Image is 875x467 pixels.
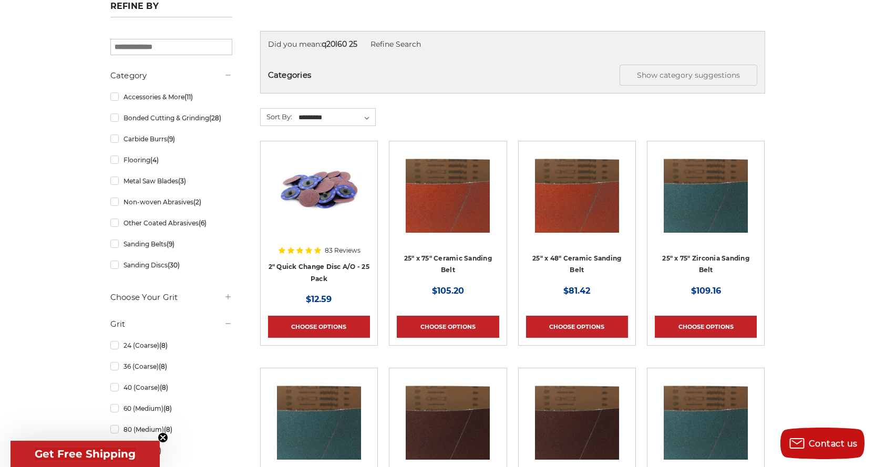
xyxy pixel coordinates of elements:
a: 80 (Medium) [110,420,232,439]
a: Flooring [110,151,232,169]
span: (30) [168,261,180,269]
span: (9) [167,240,174,248]
a: Metal Saw Blades [110,172,232,190]
h5: Grit [110,318,232,330]
button: Close teaser [158,432,168,443]
img: 2 inch red aluminum oxide quick change sanding discs for metalwork [277,149,361,233]
a: 100 (Fine) [110,441,232,460]
div: Get Free ShippingClose teaser [11,441,160,467]
span: (9) [167,135,175,143]
span: (6) [199,219,207,227]
a: Sanding Belts [110,235,232,253]
a: Choose Options [397,316,499,338]
span: (2) [193,198,201,206]
img: 25" x 48" Ceramic Sanding Belt [535,149,619,233]
a: 2" Quick Change Disc A/O - 25 Pack [269,263,369,283]
img: 25" x 75" Zirconia Sanding Belt [664,149,748,233]
a: Choose Options [526,316,628,338]
a: Accessories & More [110,88,232,106]
a: 2 inch red aluminum oxide quick change sanding discs for metalwork [268,149,370,251]
span: $109.16 [691,286,721,296]
span: (28) [209,114,221,122]
span: (8) [159,362,167,370]
strong: q20l60 25 [322,39,357,49]
span: (8) [160,383,168,391]
span: (8) [159,341,168,349]
img: 25" x 75" Aluminum Oxide Sanding Belt [406,376,490,460]
button: Show category suggestions [620,65,757,86]
img: 25" x 60" Zirconia Sanding Belt [664,376,748,460]
img: 25" x 75" Ceramic Sanding Belt [406,149,490,233]
a: 40 (Coarse) [110,378,232,397]
span: (3) [178,177,186,185]
a: 36 (Coarse) [110,357,232,376]
span: Get Free Shipping [35,448,136,460]
img: 25" x 48" Zirconia Sanding Belt [277,376,361,460]
a: 24 (Coarse) [110,336,232,355]
a: 25" x 75" Zirconia Sanding Belt [662,254,749,274]
a: 25" x 75" Ceramic Sanding Belt [404,254,492,274]
h5: Category [110,69,232,82]
a: Bonded Cutting & Grinding [110,109,232,127]
a: Choose Options [655,316,757,338]
img: 25" x 48" Aluminum Oxide Sanding Belt [535,376,619,460]
span: (4) [150,156,159,164]
div: Did you mean: [268,39,757,50]
a: 25" x 75" Zirconia Sanding Belt [655,149,757,251]
a: 25" x 75" Ceramic Sanding Belt [397,149,499,251]
a: Other Coated Abrasives [110,214,232,232]
button: Contact us [780,428,864,459]
span: 83 Reviews [325,247,361,254]
h5: Refine by [110,1,232,17]
a: 60 (Medium) [110,399,232,418]
a: Choose Options [268,316,370,338]
a: Refine Search [370,39,421,49]
a: 25" x 48" Ceramic Sanding Belt [532,254,621,274]
a: 25" x 48" Ceramic Sanding Belt [526,149,628,251]
a: Non-woven Abrasives [110,193,232,211]
span: (8) [163,404,172,412]
a: Sanding Discs [110,256,232,274]
h5: Categories [268,65,757,86]
select: Sort By: [297,110,375,126]
a: Carbide Burrs [110,130,232,148]
span: $81.42 [563,286,590,296]
span: $12.59 [306,294,332,304]
span: (11) [184,93,193,101]
label: Sort By: [261,109,292,124]
span: Contact us [809,439,858,449]
span: (8) [164,426,172,433]
span: $105.20 [432,286,464,296]
h5: Choose Your Grit [110,291,232,304]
